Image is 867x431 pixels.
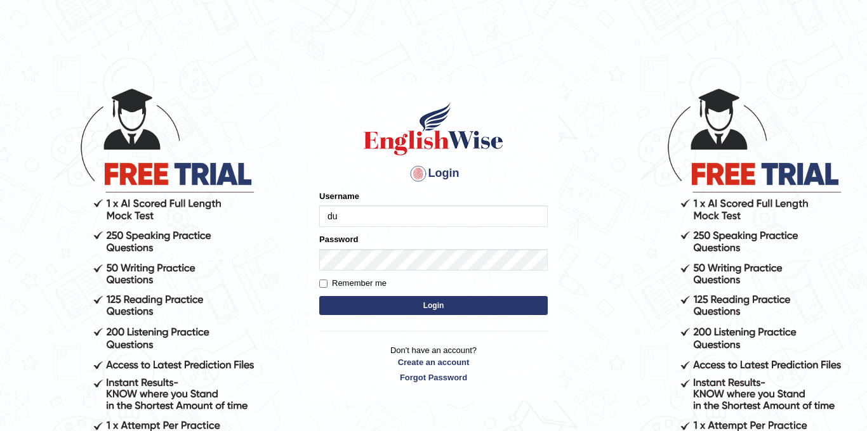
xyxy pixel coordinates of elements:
[319,296,548,315] button: Login
[319,371,548,383] a: Forgot Password
[361,100,506,157] img: Logo of English Wise sign in for intelligent practice with AI
[319,277,387,290] label: Remember me
[319,164,548,184] h4: Login
[319,344,548,383] p: Don't have an account?
[319,233,358,245] label: Password
[319,190,359,202] label: Username
[319,356,548,368] a: Create an account
[319,280,328,288] input: Remember me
